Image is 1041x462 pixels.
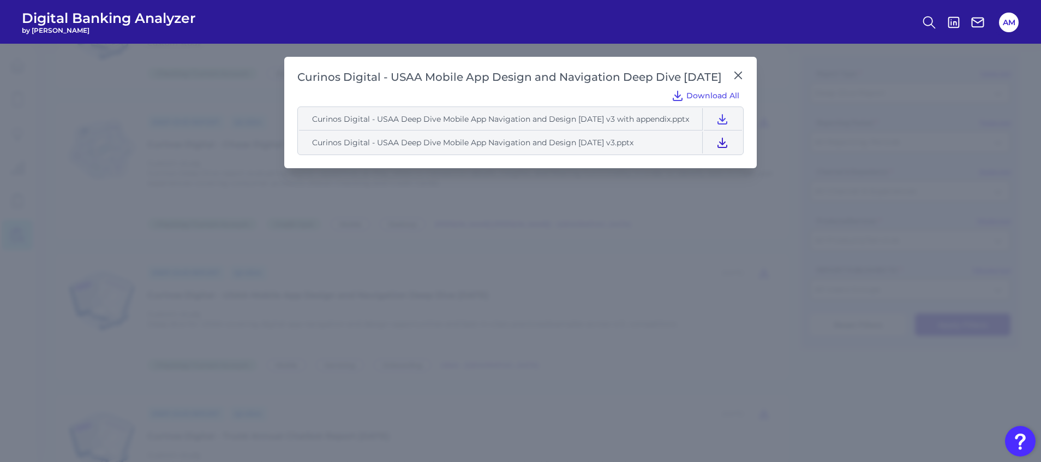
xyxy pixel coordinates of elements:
span: Download All [686,91,739,100]
span: Digital Banking Analyzer [22,10,196,26]
h2: Curinos Digital - USAA Mobile App Design and Navigation Deep Dive [DATE] [297,70,728,85]
td: Curinos Digital - USAA Deep Dive Mobile App Navigation and Design [DATE] v3 with appendix.pptx [299,108,703,131]
button: Open Resource Center [1005,426,1036,457]
td: Curinos Digital - USAA Deep Dive Mobile App Navigation and Design [DATE] v3.pptx [299,132,703,153]
span: by [PERSON_NAME] [22,26,196,34]
button: Download All [667,87,744,104]
button: AM [999,13,1019,32]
